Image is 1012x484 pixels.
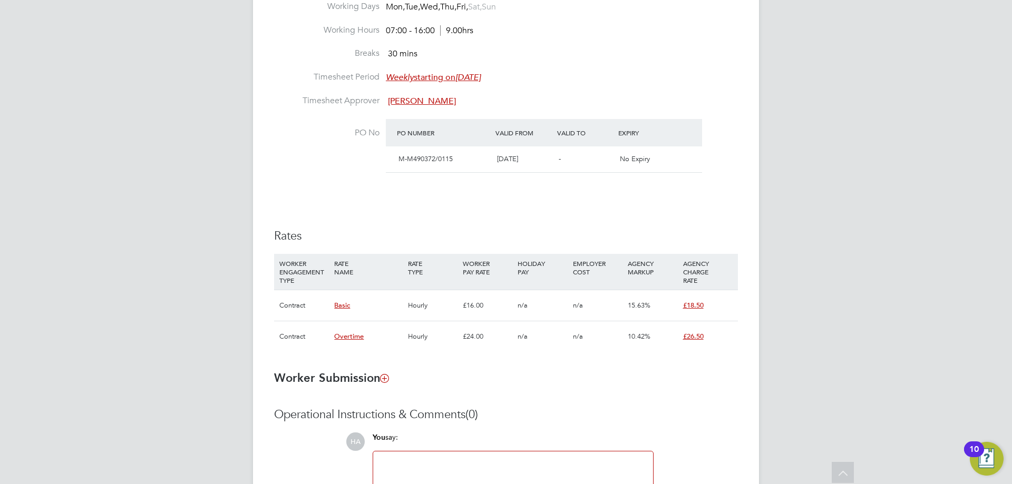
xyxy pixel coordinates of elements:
span: Sun [482,2,496,12]
span: Tue, [405,2,420,12]
span: n/a [573,301,583,310]
span: [DATE] [497,154,518,163]
span: 15.63% [628,301,650,310]
div: RATE TYPE [405,254,460,281]
span: n/a [518,301,528,310]
span: Basic [334,301,350,310]
span: Wed, [420,2,440,12]
label: Working Hours [274,25,379,36]
span: (0) [465,407,478,421]
div: Expiry [616,123,677,142]
div: Hourly [405,321,460,352]
em: Weekly [386,72,414,83]
div: WORKER PAY RATE [460,254,515,281]
div: £24.00 [460,321,515,352]
span: Fri, [456,2,468,12]
span: M-M490372/0115 [398,154,453,163]
span: No Expiry [620,154,650,163]
div: say: [373,432,654,451]
div: Hourly [405,290,460,321]
span: n/a [518,332,528,341]
h3: Operational Instructions & Comments [274,407,738,422]
span: HA [346,432,365,451]
label: Timesheet Approver [274,95,379,106]
span: Overtime [334,332,364,341]
span: 30 mins [388,49,417,60]
span: starting on [386,72,481,83]
span: £18.50 [683,301,704,310]
div: 07:00 - 16:00 [386,25,473,36]
h3: Rates [274,229,738,244]
div: Valid From [493,123,554,142]
span: - [559,154,561,163]
button: Open Resource Center, 10 new notifications [970,442,1004,476]
span: You [373,433,385,442]
div: WORKER ENGAGEMENT TYPE [277,254,332,290]
div: AGENCY MARKUP [625,254,680,281]
div: £16.00 [460,290,515,321]
span: [PERSON_NAME] [388,96,456,106]
b: Worker Submission [274,371,388,385]
label: PO No [274,127,379,139]
div: RATE NAME [332,254,405,281]
span: £26.50 [683,332,704,341]
div: HOLIDAY PAY [515,254,570,281]
div: Valid To [554,123,616,142]
label: Working Days [274,1,379,12]
div: PO Number [394,123,493,142]
em: [DATE] [455,72,481,83]
div: 10 [969,449,979,463]
span: Thu, [440,2,456,12]
div: EMPLOYER COST [570,254,625,281]
span: Sat, [468,2,482,12]
span: Mon, [386,2,405,12]
label: Timesheet Period [274,72,379,83]
div: AGENCY CHARGE RATE [680,254,735,290]
span: n/a [573,332,583,341]
span: 9.00hrs [440,25,473,36]
span: 10.42% [628,332,650,341]
label: Breaks [274,48,379,59]
div: Contract [277,321,332,352]
div: Contract [277,290,332,321]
